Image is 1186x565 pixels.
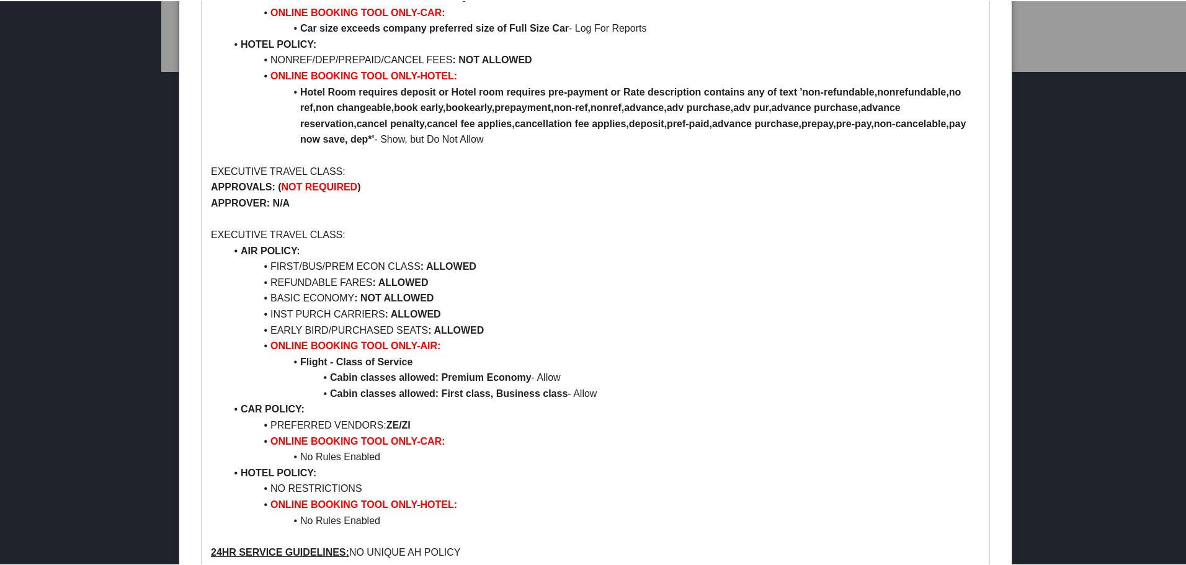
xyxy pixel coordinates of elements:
strong: Flight - Class of Service [300,355,412,366]
li: No Rules Enabled [226,512,980,528]
strong: : NOT ALLOWED [354,291,434,302]
li: EARLY BIRD/PURCHASED SEATS [226,321,980,337]
p: EXECUTIVE TRAVEL CLASS: [211,162,980,179]
strong: Cabin classes allowed: First class, Business class [330,387,568,398]
li: - Allow [226,385,980,401]
strong: : ALLOWED [421,260,476,270]
strong: Cabin classes allowed: Premium Economy [330,371,532,381]
p: EXECUTIVE TRAVEL CLASS: [211,226,980,242]
li: No Rules Enabled [226,448,980,464]
li: BASIC ECONOMY [226,289,980,305]
strong: ) [357,180,360,191]
strong: APPROVER: N/A [211,197,290,207]
strong: HOTEL POLICY: [241,38,316,48]
strong: ONLINE BOOKING TOOL ONLY-HOTEL: [270,498,457,509]
strong: ONLINE BOOKING TOOL ONLY-HOTEL: [270,69,457,80]
u: 24HR SERVICE GUIDELINES: [211,546,349,556]
strong: : ALLOWED [385,308,441,318]
strong: ONLINE BOOKING TOOL ONLY-CAR: [270,435,445,445]
li: - Show, but Do Not Allow [226,83,980,146]
li: PREFERRED VENDORS: [226,416,980,432]
strong: ZE/ZI [386,419,411,429]
strong: NOT REQUIRED [281,180,357,191]
strong: : NOT ALLOWED [452,53,532,64]
strong: : ALLOWED [372,276,428,287]
li: INST PURCH CARRIERS [226,305,980,321]
li: - Allow [226,368,980,385]
strong: Car size exceeds company preferred size of Full Size Car [300,22,569,32]
strong: : ALLOWED [428,324,484,334]
li: NO RESTRICTIONS [226,479,980,496]
li: NONREF/DEP/PREPAID/CANCEL FEES [226,51,980,67]
strong: ONLINE BOOKING TOOL ONLY-AIR: [270,339,440,350]
li: FIRST/BUS/PREM ECON CLASS [226,257,980,274]
li: - Log For Reports [226,19,980,35]
strong: HOTEL POLICY: [241,466,316,477]
li: REFUNDABLE FARES [226,274,980,290]
strong: APPROVALS: ( [211,180,281,191]
p: NO UNIQUE AH POLICY [211,543,980,559]
strong: AIR POLICY: [241,244,300,255]
strong: Hotel Room requires deposit or Hotel room requires pre-payment or Rate description contains any o... [300,86,969,144]
strong: ONLINE BOOKING TOOL ONLY-CAR: [270,6,445,17]
strong: CAR POLICY: [241,403,305,413]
